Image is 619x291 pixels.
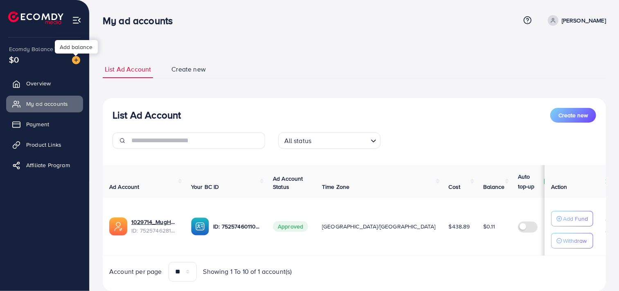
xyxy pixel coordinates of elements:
p: Auto top-up [518,172,542,191]
span: Your BC ID [191,183,219,191]
span: Account per page [109,267,162,276]
a: My ad accounts [6,96,83,112]
span: $0.11 [483,222,495,231]
span: My ad accounts [26,100,68,108]
span: Ecomdy Balance [9,45,53,53]
a: Product Links [6,137,83,153]
img: logo [8,11,63,24]
a: 1029714_MugHug Ad Account_1752224518907 [131,218,178,226]
span: Time Zone [322,183,349,191]
span: Cost [449,183,461,191]
div: Search for option [278,132,380,149]
button: Add Fund [551,211,593,226]
span: Create new [558,111,588,119]
span: List Ad Account [105,65,151,74]
span: Affiliate Program [26,161,70,169]
p: Withdraw [563,236,587,246]
a: Overview [6,75,83,92]
input: Search for option [314,133,367,147]
button: Withdraw [551,233,593,248]
p: ID: 7525746011067875335 [213,222,260,231]
span: Payment [26,120,49,128]
img: ic-ba-acc.ded83a64.svg [191,217,209,235]
a: [PERSON_NAME] [545,15,606,26]
div: <span class='underline'>1029714_MugHug Ad Account_1752224518907</span></br>7525746281080340488 [131,218,178,235]
h3: My ad accounts [103,15,179,27]
p: Add Fund [563,214,588,224]
span: Balance [483,183,505,191]
span: $438.89 [449,222,470,231]
span: [GEOGRAPHIC_DATA]/[GEOGRAPHIC_DATA] [322,222,436,231]
span: Product Links [26,141,61,149]
span: Overview [26,79,51,87]
span: Ad Account Status [273,175,303,191]
img: menu [72,16,81,25]
a: Affiliate Program [6,157,83,173]
iframe: Chat [584,254,613,285]
span: ID: 7525746281080340488 [131,226,178,235]
span: $0 [9,54,19,65]
span: Showing 1 To 10 of 1 account(s) [203,267,292,276]
button: Create new [550,108,596,123]
span: Action [551,183,567,191]
span: Create new [171,65,206,74]
p: [PERSON_NAME] [562,16,606,25]
div: Add balance [55,40,98,54]
span: Approved [273,221,308,232]
span: Ad Account [109,183,140,191]
img: ic-ads-acc.e4c84228.svg [109,217,127,235]
a: Payment [6,116,83,132]
img: image [72,56,80,64]
h3: List Ad Account [113,109,181,121]
span: All status [283,135,313,147]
